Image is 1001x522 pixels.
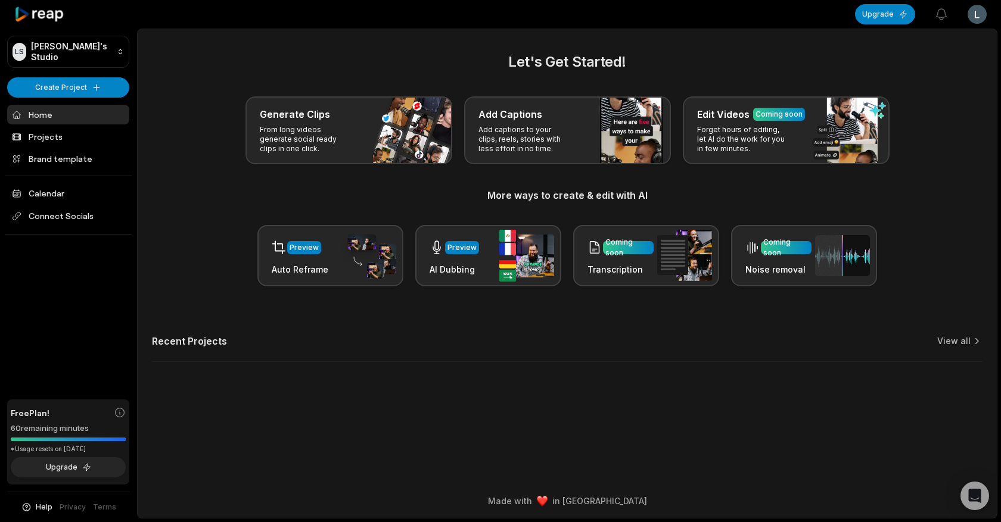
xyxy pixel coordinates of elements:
div: Made with in [GEOGRAPHIC_DATA] [148,495,986,507]
img: heart emoji [537,496,548,507]
img: auto_reframe.png [341,233,396,279]
a: Terms [93,502,116,512]
button: Create Project [7,77,129,98]
div: Open Intercom Messenger [960,482,989,510]
p: From long videos generate social ready clips in one click. [260,125,352,154]
div: 60 remaining minutes [11,423,126,435]
a: View all [937,335,971,347]
a: Brand template [7,149,129,168]
p: Add captions to your clips, reels, stories with less effort in no time. [478,125,571,154]
h3: AI Dubbing [430,263,479,276]
h3: Generate Clips [260,107,330,121]
h3: Edit Videos [697,107,750,121]
span: Connect Socials [7,205,129,227]
div: LS [13,43,26,61]
a: Home [7,105,129,124]
button: Help [21,502,52,512]
button: Upgrade [855,4,915,24]
h3: Transcription [587,263,654,276]
div: *Usage resets on [DATE] [11,445,126,454]
img: ai_dubbing.png [499,230,554,282]
span: Free Plan! [11,407,49,419]
a: Privacy [60,502,86,512]
button: Upgrade [11,457,126,477]
h2: Let's Get Started! [152,51,983,73]
h3: More ways to create & edit with AI [152,188,983,202]
span: Help [36,502,52,512]
h3: Auto Reframe [272,263,328,276]
p: Forget hours of editing, let AI do the work for you in few minutes. [697,125,789,154]
h3: Add Captions [478,107,542,121]
a: Projects [7,127,129,146]
a: Calendar [7,183,129,203]
h3: Noise removal [745,263,812,276]
h2: Recent Projects [152,335,227,347]
div: Preview [290,242,319,253]
img: noise_removal.png [815,235,870,276]
div: Preview [447,242,477,253]
img: transcription.png [657,230,712,281]
div: Coming soon [605,237,651,258]
div: Coming soon [756,109,803,120]
p: [PERSON_NAME]'s Studio [31,41,112,62]
div: Coming soon [763,237,809,258]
